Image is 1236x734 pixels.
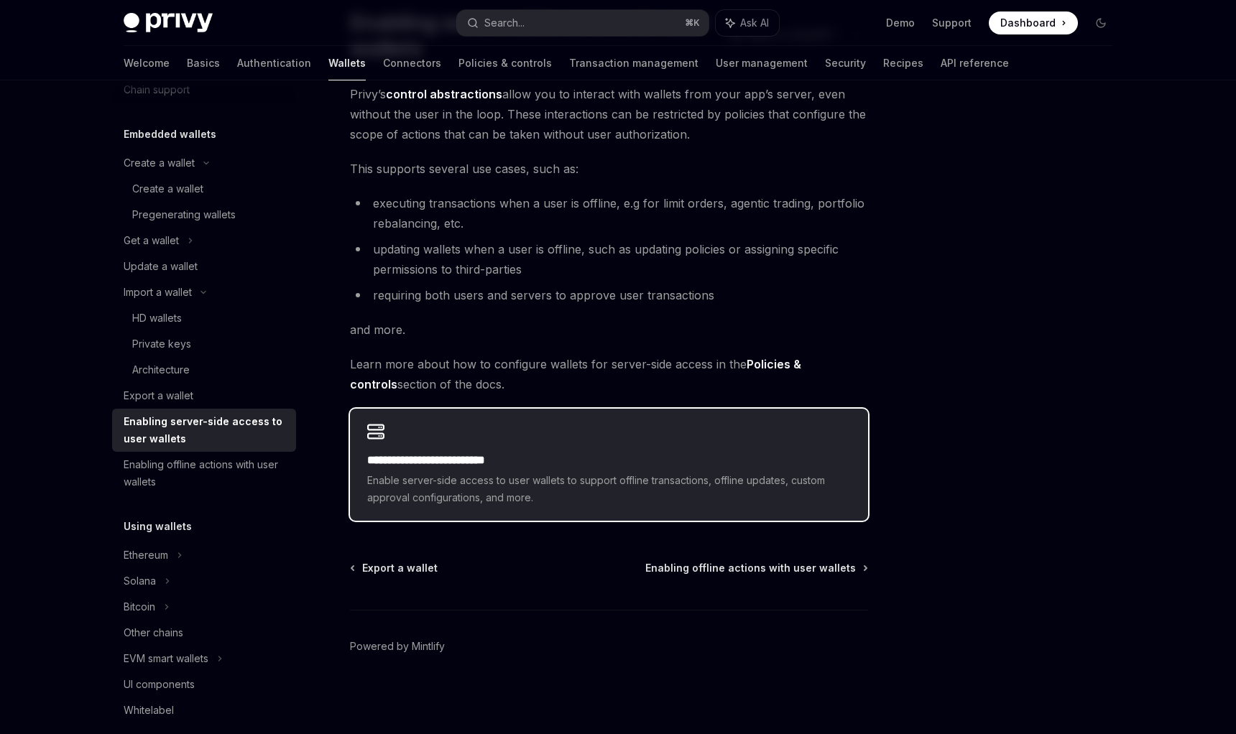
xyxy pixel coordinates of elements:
[112,202,296,228] a: Pregenerating wallets
[112,357,296,383] a: Architecture
[350,193,868,233] li: executing transactions when a user is offline, e.g for limit orders, agentic trading, portfolio r...
[932,16,972,30] a: Support
[362,561,438,575] span: Export a wallet
[458,46,552,80] a: Policies & controls
[124,547,168,564] div: Ethereum
[350,159,868,179] span: This supports several use cases, such as:
[124,387,193,404] div: Export a wallet
[484,14,525,32] div: Search...
[124,624,183,641] div: Other chains
[883,46,923,80] a: Recipes
[124,456,287,491] div: Enabling offline actions with user wallets
[886,16,915,30] a: Demo
[350,285,868,305] li: requiring both users and servers to approve user transactions
[716,10,779,36] button: Ask AI
[569,46,698,80] a: Transaction management
[112,305,296,331] a: HD wallets
[132,361,190,378] div: Architecture
[645,561,867,575] a: Enabling offline actions with user wallets
[367,472,851,506] span: Enable server-side access to user wallets to support offline transactions, offline updates, custo...
[351,561,438,575] a: Export a wallet
[124,676,195,693] div: UI components
[124,572,156,590] div: Solana
[716,46,808,80] a: User management
[124,154,195,172] div: Create a wallet
[112,672,296,697] a: UI components
[187,46,220,80] a: Basics
[132,206,236,223] div: Pregenerating wallets
[685,17,700,29] span: ⌘ K
[124,518,192,535] h5: Using wallets
[112,409,296,452] a: Enabling server-side access to user wallets
[740,16,769,30] span: Ask AI
[112,697,296,723] a: Whitelabel
[112,176,296,202] a: Create a wallet
[350,639,445,654] a: Powered by Mintlify
[989,11,1078,34] a: Dashboard
[350,354,868,394] span: Learn more about how to configure wallets for server-side access in the section of the docs.
[124,13,213,33] img: dark logo
[1000,16,1056,30] span: Dashboard
[825,46,866,80] a: Security
[112,331,296,357] a: Private keys
[132,180,203,198] div: Create a wallet
[132,335,191,353] div: Private keys
[112,383,296,409] a: Export a wallet
[124,650,208,667] div: EVM smart wallets
[386,87,502,102] a: control abstractions
[124,598,155,615] div: Bitcoin
[328,46,366,80] a: Wallets
[124,258,198,275] div: Update a wallet
[124,413,287,447] div: Enabling server-side access to user wallets
[350,320,868,340] span: and more.
[457,10,709,36] button: Search...⌘K
[132,310,182,327] div: HD wallets
[383,46,441,80] a: Connectors
[124,284,192,301] div: Import a wallet
[124,232,179,249] div: Get a wallet
[124,702,174,719] div: Whitelabel
[350,239,868,279] li: updating wallets when a user is offline, such as updating policies or assigning specific permissi...
[350,84,868,144] span: Privy’s allow you to interact with wallets from your app’s server, even without the user in the l...
[112,452,296,495] a: Enabling offline actions with user wallets
[112,620,296,646] a: Other chains
[1089,11,1112,34] button: Toggle dark mode
[237,46,311,80] a: Authentication
[124,46,170,80] a: Welcome
[941,46,1009,80] a: API reference
[112,254,296,279] a: Update a wallet
[124,126,216,143] h5: Embedded wallets
[645,561,856,575] span: Enabling offline actions with user wallets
